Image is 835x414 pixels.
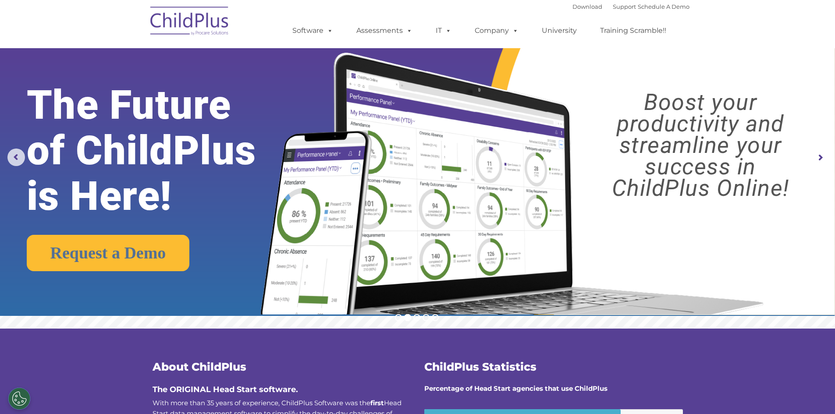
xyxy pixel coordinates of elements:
a: Company [466,22,527,39]
a: Support [613,3,636,10]
a: Request a Demo [27,235,190,271]
strong: Percentage of Head Start agencies that use ChildPlus [424,384,608,393]
a: Training Scramble!! [591,22,675,39]
b: first [370,399,384,407]
span: The ORIGINAL Head Start software. [153,385,298,394]
iframe: Chat Widget [692,319,835,414]
a: IT [427,22,460,39]
a: Download [572,3,602,10]
span: About ChildPlus [153,360,246,373]
rs-layer: The Future of ChildPlus is Here! [27,82,293,219]
a: Assessments [348,22,421,39]
a: Software [284,22,342,39]
span: ChildPlus Statistics [424,360,537,373]
a: Schedule A Demo [638,3,689,10]
img: ChildPlus by Procare Solutions [146,0,234,44]
button: Cookies Settings [8,388,30,410]
font: | [572,3,689,10]
a: University [533,22,586,39]
rs-layer: Boost your productivity and streamline your success in ChildPlus Online! [577,92,824,199]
